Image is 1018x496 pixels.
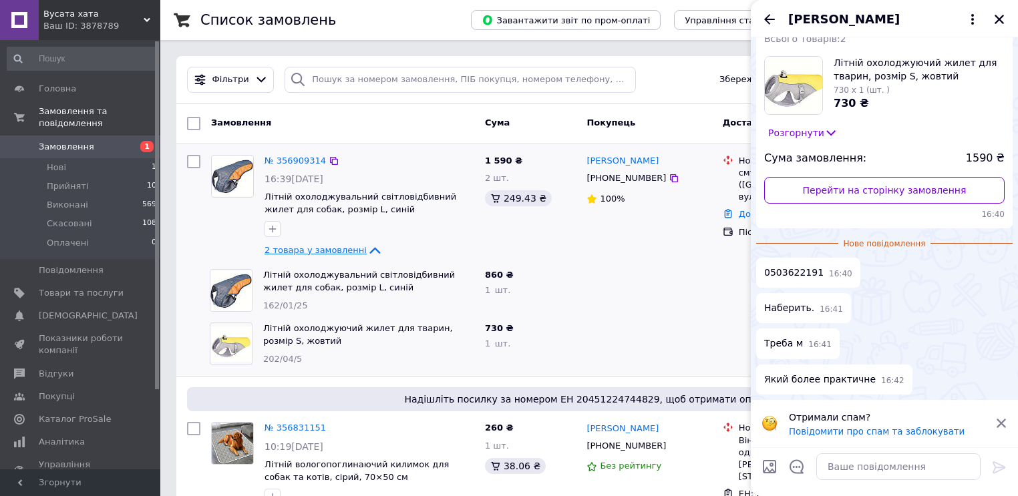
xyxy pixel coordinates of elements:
[485,441,509,451] span: 1 шт.
[47,218,92,230] span: Скасовані
[881,375,904,387] span: 16:42 12.08.2025
[263,354,302,364] span: 202/04/5
[764,373,876,387] span: Який более практичне
[991,11,1007,27] button: Закрити
[838,238,931,250] span: Нове повідомлення
[142,199,156,211] span: 569
[764,126,842,140] button: Розгорнути
[485,285,510,295] span: 1 шт.
[192,393,986,406] span: Надішліть посилку за номером ЕН 20451224744829, щоб отримати оплату
[39,141,94,153] span: Замовлення
[263,323,453,346] a: Літній охолоджуючий жилет для тварин, розмір S, жовтий
[265,156,326,166] a: № 356909314
[820,304,843,315] span: 16:41 12.08.2025
[39,368,73,380] span: Відгуки
[39,332,124,356] span: Показники роботи компанії
[764,177,1005,204] a: Перейти на сторінку замовлення
[265,245,383,255] a: 2 товара у замовленні
[808,339,832,350] span: 16:41 12.08.2025
[265,174,323,184] span: 16:39[DATE]
[265,441,323,452] span: 10:19[DATE]
[586,423,659,435] a: [PERSON_NAME]
[789,427,965,437] button: Повідомити про спам та заблокувати
[761,415,778,431] img: :face_with_monocle:
[764,301,814,315] span: Наберить.
[43,8,144,20] span: Вусата хата
[265,192,456,214] a: Літній охолоджувальний світловідбивний жилет для собак, розмір L, синій
[471,10,661,30] button: Завантажити звіт по пром-оплаті
[829,268,852,280] span: 16:40 12.08.2025
[47,199,88,211] span: Виконані
[739,155,875,167] div: Нова Пошта
[600,194,625,204] span: 100%
[39,436,85,448] span: Аналітика
[764,209,1005,220] span: 16:40 12.08.2025
[764,266,824,280] span: 0503622191
[47,237,89,249] span: Оплачені
[739,435,875,483] div: Вінниця, №34 (до 30 кг на одне місце ): вул. [PERSON_NAME][STREET_ADDRESS]
[485,323,514,333] span: 730 ₴
[210,270,252,310] img: Фото товару
[265,459,449,482] a: Літній вологопоглинаючий килимок для собак та котів, сірий, 70×50 см
[600,461,661,471] span: Без рейтингу
[285,67,636,93] input: Пошук за номером замовлення, ПІБ покупця, номером телефону, Email, номером накладної
[966,151,1005,166] span: 1590 ₴
[685,15,787,25] span: Управління статусами
[39,413,111,425] span: Каталог ProSale
[739,167,875,204] div: смт. [GEOGRAPHIC_DATA] ([GEOGRAPHIC_DATA].), №1: вул. [STREET_ADDRESS]
[765,57,822,114] img: 6620659357_w160_h160_litnij-oholodzhuyuchij-zhilet.jpg
[147,180,156,192] span: 10
[47,162,66,174] span: Нові
[788,11,981,28] button: [PERSON_NAME]
[584,437,669,455] div: [PHONE_NUMBER]
[39,310,138,322] span: [DEMOGRAPHIC_DATA]
[834,85,890,95] span: 730 x 1 (шт. )
[485,423,514,433] span: 260 ₴
[39,287,124,299] span: Товари та послуги
[586,117,635,128] span: Покупець
[719,73,810,86] span: Збережені фільтри:
[39,459,124,483] span: Управління сайтом
[211,117,271,128] span: Замовлення
[739,422,875,434] div: Нова Пошта
[485,338,510,348] span: 1 шт.
[834,56,1005,83] span: Літній охолоджуючий жилет для тварин, розмір S, жовтий
[485,190,552,206] div: 249.43 ₴
[723,117,822,128] span: Доставка та оплата
[485,156,522,166] span: 1 590 ₴
[200,12,336,28] h1: Список замовлень
[265,245,367,255] span: 2 товара у замовленні
[485,270,514,280] span: 860 ₴
[43,20,160,32] div: Ваш ID: 3878789
[140,141,154,152] span: 1
[152,162,156,174] span: 1
[485,458,546,474] div: 38.06 ₴
[39,264,104,276] span: Повідомлення
[482,14,650,26] span: Завантажити звіт по пром-оплаті
[788,458,806,475] button: Відкрити шаблони відповідей
[761,11,778,27] button: Назад
[739,226,875,238] div: Післяплата
[834,97,869,109] span: 730 ₴
[7,47,158,71] input: Пошук
[764,151,866,166] span: Сума замовлення:
[39,105,160,130] span: Замовлення та повідомлення
[263,300,308,310] span: 162/01/25
[211,422,254,465] a: Фото товару
[212,73,249,86] span: Фільтри
[764,33,846,44] span: Всього товарів: 2
[142,218,156,230] span: 108
[739,209,788,219] a: Додати ЕН
[263,270,455,292] a: Літній охолоджувальний світловідбивний жилет для собак, розмір L, синій
[39,83,76,95] span: Головна
[212,423,253,464] img: Фото товару
[485,173,509,183] span: 2 шт.
[485,117,510,128] span: Cума
[788,11,900,28] span: [PERSON_NAME]
[211,155,254,198] a: Фото товару
[212,156,253,196] img: Фото товару
[764,336,803,350] span: Треба м
[265,423,326,433] a: № 356831151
